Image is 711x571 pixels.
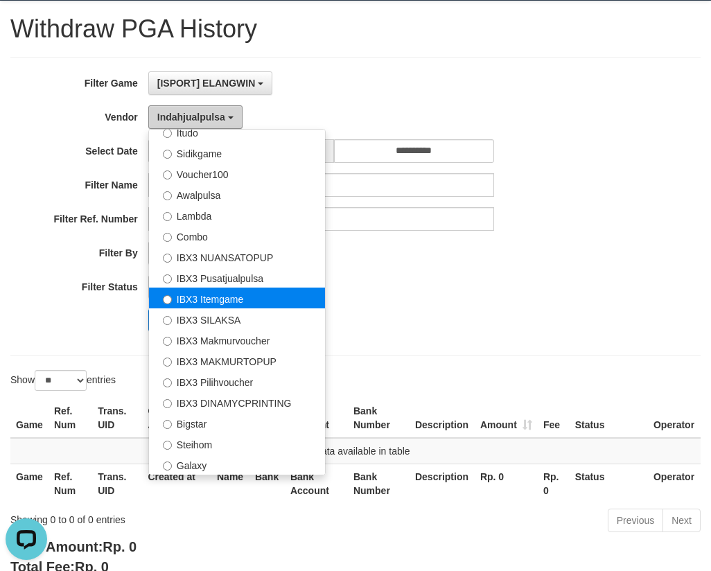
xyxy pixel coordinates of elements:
[348,464,410,503] th: Bank Number
[570,464,648,503] th: Status
[163,399,172,408] input: IBX3 DINAMYCPRINTING
[149,225,325,246] label: Combo
[149,433,325,454] label: Steihom
[570,398,648,438] th: Status
[149,267,325,288] label: IBX3 Pusatjualpulsa
[149,350,325,371] label: IBX3 MAKMURTOPUP
[149,184,325,204] label: Awalpulsa
[163,233,172,242] input: Combo
[163,254,172,263] input: IBX3 NUANSATOPUP
[10,507,286,527] div: Showing 0 to 0 of 0 entries
[10,370,116,391] label: Show entries
[49,398,92,438] th: Ref. Num
[211,464,249,503] th: Name
[163,358,172,367] input: IBX3 MAKMURTOPUP
[163,274,172,283] input: IBX3 Pusatjualpulsa
[149,288,325,308] label: IBX3 Itemgame
[163,295,172,304] input: IBX3 Itemgame
[163,170,172,179] input: Voucher100
[157,112,225,123] span: Indahjualpulsa
[163,378,172,387] input: IBX3 Pilihvoucher
[163,191,172,200] input: Awalpulsa
[149,121,325,142] label: Itudo
[10,398,49,438] th: Game
[142,398,211,438] th: Created At: activate to sort column ascending
[149,454,325,475] label: Galaxy
[648,398,701,438] th: Operator
[149,329,325,350] label: IBX3 Makmurvoucher
[410,398,475,438] th: Description
[149,371,325,392] label: IBX3 Pilihvoucher
[142,464,211,503] th: Created at
[92,464,142,503] th: Trans. UID
[149,392,325,412] label: IBX3 DINAMYCPRINTING
[163,129,172,138] input: Itudo
[163,337,172,346] input: IBX3 Makmurvoucher
[662,509,701,532] a: Next
[157,78,256,89] span: [ISPORT] ELANGWIN
[10,15,701,43] h1: Withdraw PGA History
[410,464,475,503] th: Description
[149,163,325,184] label: Voucher100
[538,464,570,503] th: Rp. 0
[285,464,348,503] th: Bank Account
[10,539,137,554] b: Total Amount:
[648,464,701,503] th: Operator
[35,370,87,391] select: Showentries
[92,398,142,438] th: Trans. UID
[608,509,663,532] a: Previous
[163,441,172,450] input: Steihom
[10,464,49,503] th: Game
[149,142,325,163] label: Sidikgame
[163,212,172,221] input: Lambda
[163,462,172,471] input: Galaxy
[249,464,285,503] th: Bank
[103,539,137,554] span: Rp. 0
[10,438,701,464] td: No data available in table
[149,308,325,329] label: IBX3 SILAKSA
[475,398,538,438] th: Amount: activate to sort column ascending
[163,150,172,159] input: Sidikgame
[538,398,570,438] th: Fee
[148,71,272,95] button: [ISPORT] ELANGWIN
[475,464,538,503] th: Rp. 0
[148,105,243,129] button: Indahjualpulsa
[6,6,47,47] button: Open LiveChat chat widget
[163,420,172,429] input: Bigstar
[149,246,325,267] label: IBX3 NUANSATOPUP
[149,204,325,225] label: Lambda
[49,464,92,503] th: Ref. Num
[163,316,172,325] input: IBX3 SILAKSA
[149,412,325,433] label: Bigstar
[348,398,410,438] th: Bank Number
